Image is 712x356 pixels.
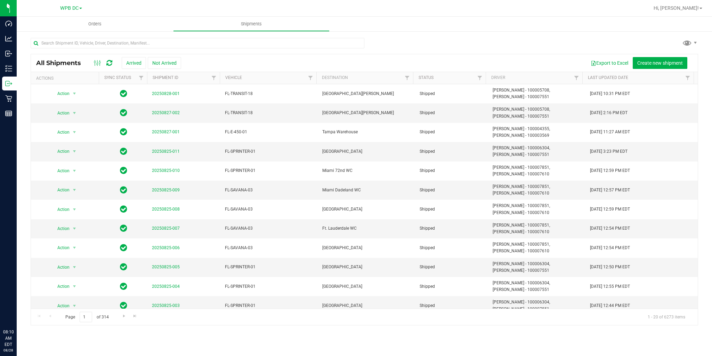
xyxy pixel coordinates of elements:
[120,243,127,253] span: In Sync
[420,206,484,213] span: Shipped
[225,110,314,116] span: FL-TRANSIT-18
[120,301,127,310] span: In Sync
[225,148,314,155] span: FL-SPRINTER-01
[225,129,314,135] span: FL-E-450-01
[588,75,628,80] a: Last Updated Date
[493,87,582,100] span: [PERSON_NAME] - 100005708, [PERSON_NAME] - 100007551
[493,183,582,197] span: [PERSON_NAME] - 100007851, [PERSON_NAME] - 100007610
[225,302,314,309] span: FL-SPRINTER-01
[322,302,411,309] span: [GEOGRAPHIC_DATA]
[51,185,70,195] span: Action
[571,72,582,84] a: Filter
[225,264,314,270] span: FL-SPRINTER-01
[322,187,411,193] span: Miami Dadeland WC
[120,223,127,233] span: In Sync
[225,245,314,251] span: FL-SAVANA-03
[493,261,582,274] span: [PERSON_NAME] - 100006304, [PERSON_NAME] - 100007551
[322,264,411,270] span: [GEOGRAPHIC_DATA]
[120,204,127,214] span: In Sync
[130,312,140,321] a: Go to the last page
[51,147,70,156] span: Action
[70,205,79,214] span: select
[5,80,12,87] inline-svg: Outbound
[3,348,14,353] p: 08/28
[51,282,70,291] span: Action
[60,5,79,11] span: WPB DC
[305,72,316,84] a: Filter
[70,89,79,98] span: select
[70,127,79,137] span: select
[420,110,484,116] span: Shipped
[3,329,14,348] p: 08:10 AM EDT
[119,312,129,321] a: Go to the next page
[322,129,411,135] span: Tampa Warehouse
[21,299,29,308] iframe: Resource center unread badge
[51,301,70,311] span: Action
[420,187,484,193] span: Shipped
[493,126,582,139] span: [PERSON_NAME] - 100004355, [PERSON_NAME] - 100003569
[7,300,28,321] iframe: Resource center
[590,283,630,290] span: [DATE] 12:55 PM EDT
[322,225,411,232] span: Ft. Lauderdale WC
[633,57,687,69] button: Create new shipment
[51,224,70,234] span: Action
[322,245,411,251] span: [GEOGRAPHIC_DATA]
[590,206,630,213] span: [DATE] 12:59 PM EDT
[152,91,180,96] a: 20250828-001
[152,110,180,115] a: 20250827-002
[152,207,180,212] a: 20250825-008
[637,60,683,66] span: Create new shipment
[586,57,633,69] button: Export to Excel
[152,129,180,134] a: 20250827-001
[17,17,173,31] a: Orders
[420,264,484,270] span: Shipped
[225,187,314,193] span: FL-SAVANA-03
[59,312,114,323] span: Page of 314
[5,50,12,57] inline-svg: Inbound
[493,145,582,158] span: [PERSON_NAME] - 100006304, [PERSON_NAME] - 100007551
[225,283,314,290] span: FL-SPRINTER-01
[51,205,70,214] span: Action
[122,57,146,69] button: Arrived
[36,76,96,81] div: Actions
[654,5,699,11] span: Hi, [PERSON_NAME]!
[225,90,314,97] span: FL-TRANSIT-18
[5,65,12,72] inline-svg: Inventory
[322,206,411,213] span: [GEOGRAPHIC_DATA]
[493,299,582,312] span: [PERSON_NAME] - 100006304, [PERSON_NAME] - 100007551
[590,245,630,251] span: [DATE] 12:54 PM EDT
[70,243,79,253] span: select
[153,75,178,80] a: Shipment ID
[590,148,628,155] span: [DATE] 3:23 PM EDT
[79,21,111,27] span: Orders
[120,127,127,137] span: In Sync
[402,72,413,84] a: Filter
[322,148,411,155] span: [GEOGRAPHIC_DATA]
[70,185,79,195] span: select
[152,226,180,231] a: 20250825-007
[474,72,486,84] a: Filter
[642,312,691,322] span: 1 - 20 of 6273 items
[70,108,79,118] span: select
[590,129,630,135] span: [DATE] 11:27 AM EDT
[420,148,484,155] span: Shipped
[486,72,582,84] th: Driver
[420,129,484,135] span: Shipped
[5,95,12,102] inline-svg: Retail
[493,280,582,293] span: [PERSON_NAME] - 100006304, [PERSON_NAME] - 100007551
[70,147,79,156] span: select
[322,283,411,290] span: [GEOGRAPHIC_DATA]
[420,225,484,232] span: Shipped
[148,57,181,69] button: Not Arrived
[493,241,582,254] span: [PERSON_NAME] - 100007851, [PERSON_NAME] - 100007610
[152,245,180,250] a: 20250825-006
[120,185,127,195] span: In Sync
[70,301,79,311] span: select
[70,282,79,291] span: select
[152,264,180,269] a: 20250825-005
[51,89,70,98] span: Action
[590,187,630,193] span: [DATE] 12:57 PM EDT
[493,203,582,216] span: [PERSON_NAME] - 100007851, [PERSON_NAME] - 100007610
[590,302,630,309] span: [DATE] 12:44 PM EDT
[420,283,484,290] span: Shipped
